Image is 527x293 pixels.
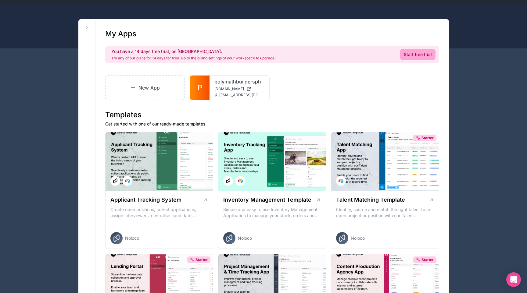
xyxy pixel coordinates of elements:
span: Starter [195,257,208,262]
h2: You have a 14 days free trial, on [GEOGRAPHIC_DATA]. [111,48,275,55]
span: [EMAIL_ADDRESS][DOMAIN_NAME] [219,93,264,97]
img: Airtable Logo [238,178,243,183]
a: New App [105,75,185,100]
p: Simple and easy to use Inventory Management Application to manage your stock, orders and Manufact... [223,207,321,219]
span: Noloco [238,235,252,241]
a: P [190,76,210,100]
img: Airtable Logo [339,178,343,183]
span: Noloco [125,235,139,241]
a: Start free trial [400,49,436,60]
p: Create open positions, collect applications, assign interviewers, centralise candidate feedback a... [110,207,208,219]
a: polymathbuildersph [214,78,264,85]
span: Noloco [351,235,365,241]
img: Airtable Logo [125,178,130,183]
p: Try any of our plans for 14 days for free. Go to the billing settings of your workspace to upgrade! [111,56,275,61]
h1: Inventory Management Template [223,196,311,204]
h1: Talent Matching Template [336,196,405,204]
p: Get started with one of our ready-made templates [105,121,439,127]
div: Open Intercom Messenger [506,272,521,287]
p: Identify, source and match the right talent to an open project or position with our Talent Matchi... [336,207,434,219]
a: [DOMAIN_NAME] [214,86,264,91]
span: P [198,83,202,93]
span: Starter [421,257,434,262]
h1: My Apps [105,29,136,39]
span: [DOMAIN_NAME] [214,86,244,91]
span: Starter [421,136,434,140]
h1: Templates [105,110,439,120]
h1: Applicant Tracking System [110,196,181,204]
